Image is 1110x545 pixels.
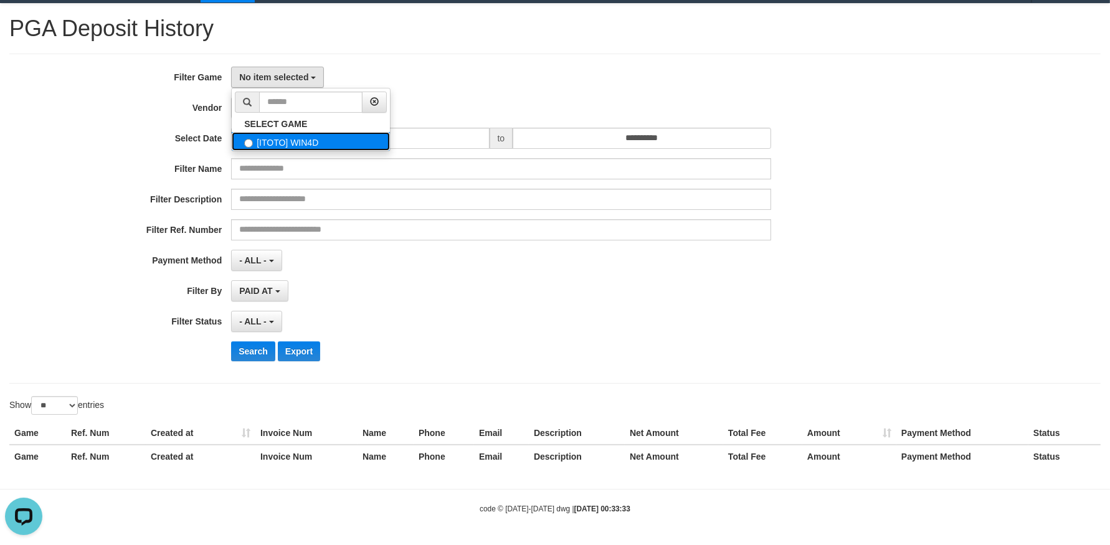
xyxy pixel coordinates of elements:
th: Ref. Num [66,445,146,468]
button: - ALL - [231,250,282,271]
th: Total Fee [723,445,802,468]
span: PAID AT [239,286,272,296]
th: Created at [146,445,255,468]
th: Name [358,445,414,468]
th: Status [1028,445,1101,468]
th: Name [358,422,414,445]
th: Game [9,445,66,468]
span: - ALL - [239,316,267,326]
b: SELECT GAME [244,119,307,129]
th: Phone [414,422,474,445]
th: Description [529,422,625,445]
th: Payment Method [896,422,1028,445]
th: Payment Method [896,445,1028,468]
th: Ref. Num [66,422,146,445]
th: Invoice Num [255,445,358,468]
th: Net Amount [625,422,723,445]
th: Amount [802,445,896,468]
button: Open LiveChat chat widget [5,5,42,42]
th: Status [1028,422,1101,445]
button: Search [231,341,275,361]
h1: PGA Deposit History [9,16,1101,41]
span: No item selected [239,72,308,82]
button: No item selected [231,67,324,88]
th: Email [474,445,529,468]
th: Game [9,422,66,445]
button: - ALL - [231,311,282,332]
input: [ITOTO] WIN4D [244,139,253,148]
button: PAID AT [231,280,288,301]
th: Amount [802,422,896,445]
span: to [490,128,513,149]
label: Show entries [9,396,104,415]
select: Showentries [31,396,78,415]
button: Export [278,341,320,361]
a: SELECT GAME [232,116,390,132]
strong: [DATE] 00:33:33 [574,505,630,513]
span: - ALL - [239,255,267,265]
th: Email [474,422,529,445]
th: Created at [146,422,255,445]
small: code © [DATE]-[DATE] dwg | [480,505,630,513]
th: Total Fee [723,422,802,445]
th: Description [529,445,625,468]
th: Net Amount [625,445,723,468]
th: Invoice Num [255,422,358,445]
label: [ITOTO] WIN4D [232,132,390,151]
th: Phone [414,445,474,468]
